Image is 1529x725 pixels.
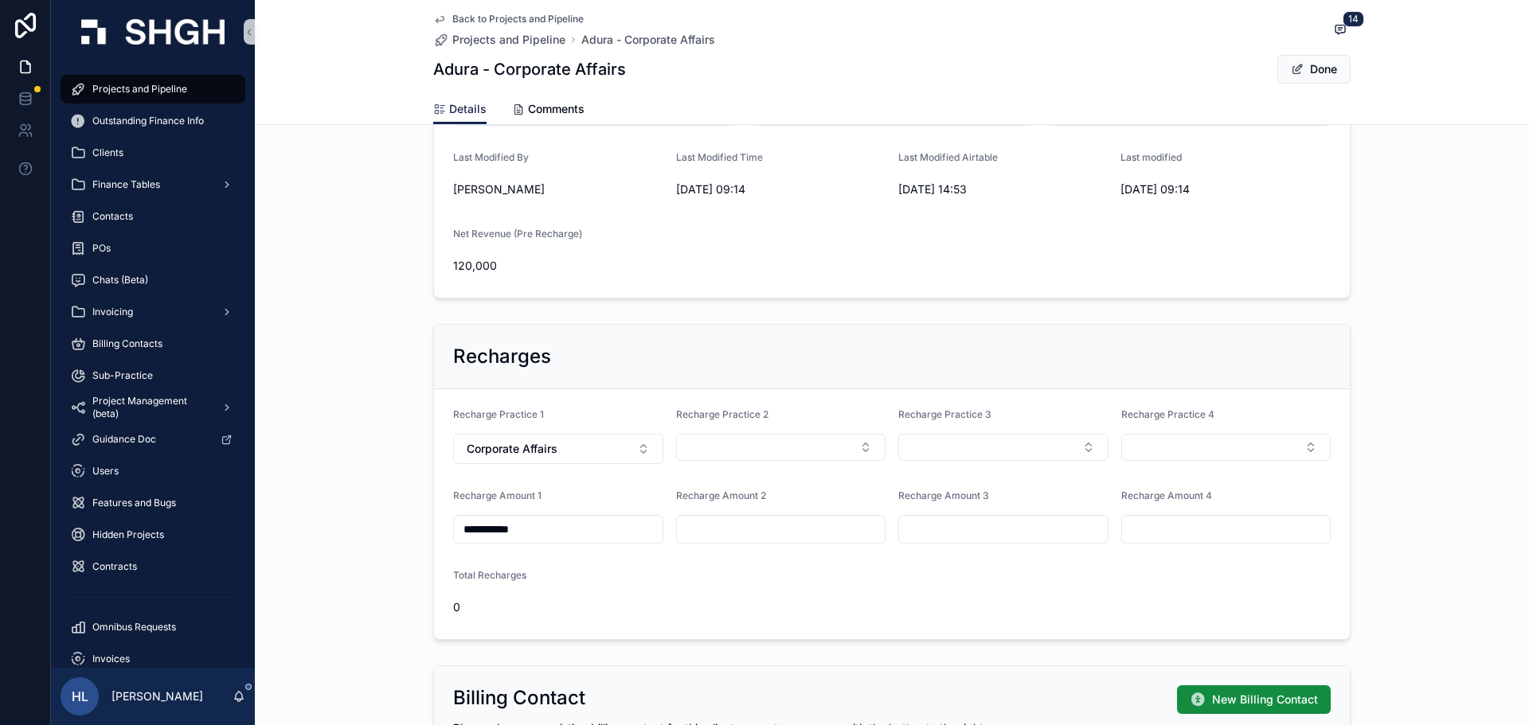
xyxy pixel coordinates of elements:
a: Invoicing [61,298,245,326]
span: Recharge Amount 2 [676,489,766,501]
span: 14 [1343,11,1364,27]
span: Contracts [92,560,137,573]
span: Project Management (beta) [92,395,209,420]
span: Hidden Projects [92,528,164,541]
span: Last Modified By [453,151,529,163]
a: Details [433,95,487,125]
button: 14 [1330,21,1351,41]
button: Done [1277,55,1351,84]
span: POs [92,242,111,255]
span: Total Recharges [453,569,526,581]
span: Clients [92,146,123,159]
span: Recharge Practice 4 [1121,408,1214,420]
a: Projects and Pipeline [61,75,245,103]
button: Select Button [453,434,663,464]
a: Guidance Doc [61,425,245,454]
a: Omnibus Requests [61,613,245,641]
a: Billing Contacts [61,329,245,358]
span: Finance Tables [92,178,160,191]
span: Contacts [92,210,133,223]
button: Select Button [676,434,886,461]
span: Comments [528,101,585,117]
a: Contacts [61,202,245,231]
span: Last Modified Airtable [898,151,998,163]
span: Recharge Practice 3 [898,408,991,420]
a: Contracts [61,552,245,581]
span: [DATE] 09:14 [1120,181,1331,197]
a: Clients [61,138,245,167]
span: 120,000 [453,258,663,274]
span: Back to Projects and Pipeline [452,13,584,25]
a: Outstanding Finance Info [61,107,245,135]
button: New Billing Contact [1177,685,1331,714]
button: Select Button [1121,434,1332,461]
h2: Recharges [453,344,551,369]
span: Details [449,101,487,117]
span: Chats (Beta) [92,274,148,286]
div: scrollable content [51,64,255,668]
a: Projects and Pipeline [433,32,565,48]
h2: Billing Contact [453,685,585,711]
span: Recharge Amount 3 [898,489,989,501]
span: Invoices [92,653,130,665]
a: Features and Bugs [61,489,245,517]
span: Outstanding Finance Info [92,115,204,127]
a: Project Management (beta) [61,393,245,422]
a: Hidden Projects [61,520,245,549]
span: Invoicing [92,306,133,318]
span: Recharge Practice 2 [676,408,768,420]
span: Omnibus Requests [92,621,176,633]
a: POs [61,234,245,263]
a: Back to Projects and Pipeline [433,13,584,25]
span: [DATE] 14:53 [898,181,1108,197]
h1: Adura - Corporate Affairs [433,58,626,80]
span: Corporate Affairs [467,441,557,457]
span: Features and Bugs [92,497,176,509]
a: Finance Tables [61,170,245,199]
span: Last modified [1120,151,1182,163]
a: Sub-Practice [61,361,245,390]
span: 0 [453,599,663,615]
button: Select Button [898,434,1109,461]
p: [PERSON_NAME] [111,688,203,704]
a: Chats (Beta) [61,266,245,294]
span: Recharge Amount 4 [1121,489,1212,501]
span: New Billing Contact [1212,692,1318,707]
span: Net Revenue (Pre Recharge) [453,228,582,240]
span: Recharge Practice 1 [453,408,544,420]
span: Recharge Amount 1 [453,489,542,501]
span: Billing Contacts [92,337,162,350]
span: Last Modified Time [676,151,763,163]
span: Projects and Pipeline [452,32,565,48]
span: Sub-Practice [92,369,153,382]
span: Users [92,465,119,477]
span: HL [72,687,88,706]
span: Guidance Doc [92,433,156,446]
a: Adura - Corporate Affairs [581,32,715,48]
span: [DATE] 09:14 [676,181,886,197]
img: App logo [81,19,225,45]
a: Invoices [61,645,245,673]
span: Projects and Pipeline [92,83,187,95]
a: Users [61,457,245,485]
a: Comments [512,95,585,127]
span: [PERSON_NAME] [453,181,545,197]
